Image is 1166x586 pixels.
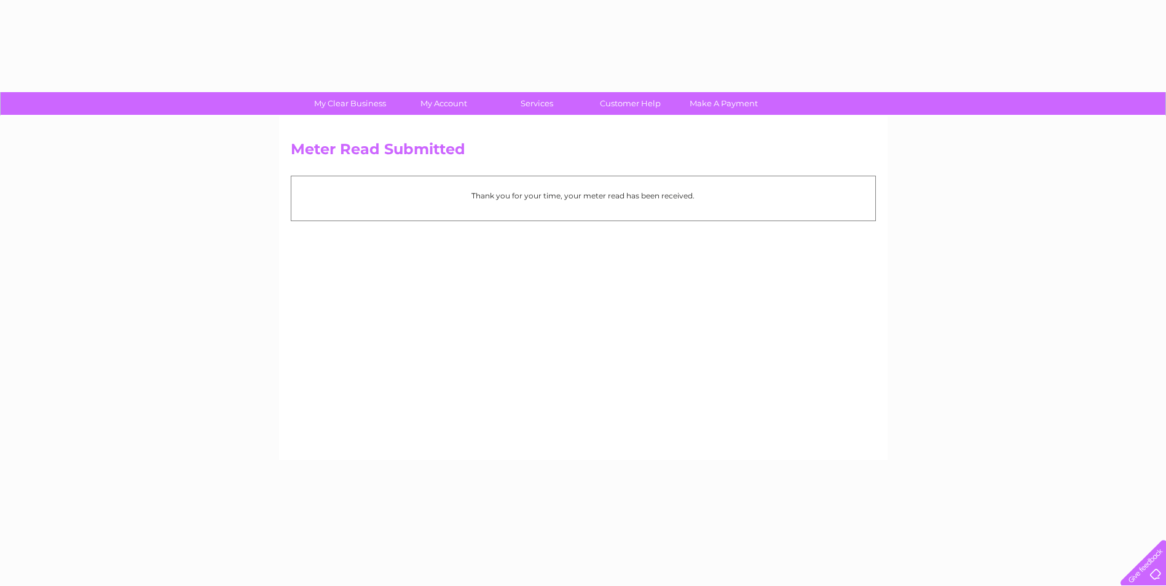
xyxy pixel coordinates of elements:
[297,190,869,201] p: Thank you for your time, your meter read has been received.
[393,92,494,115] a: My Account
[580,92,681,115] a: Customer Help
[486,92,588,115] a: Services
[299,92,401,115] a: My Clear Business
[291,141,876,164] h2: Meter Read Submitted
[673,92,774,115] a: Make A Payment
